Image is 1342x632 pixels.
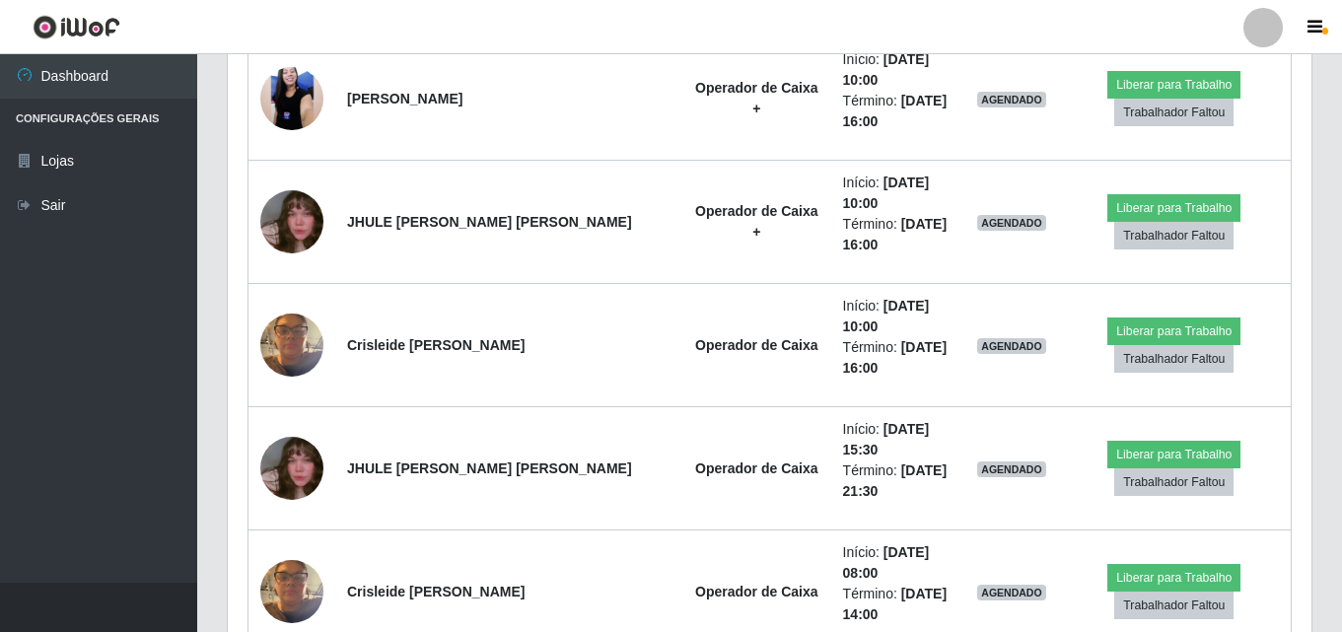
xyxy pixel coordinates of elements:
strong: JHULE [PERSON_NAME] [PERSON_NAME] [347,214,632,230]
span: AGENDADO [977,461,1046,477]
button: Liberar para Trabalho [1107,317,1240,345]
time: [DATE] 08:00 [843,544,930,581]
button: Trabalhador Faltou [1114,468,1234,496]
li: Término: [843,584,954,625]
time: [DATE] 10:00 [843,175,930,211]
img: 1751716500415.jpeg [260,303,323,386]
strong: Operador de Caixa [695,460,818,476]
button: Trabalhador Faltou [1114,222,1234,249]
li: Início: [843,173,954,214]
strong: [PERSON_NAME] [347,91,462,106]
span: AGENDADO [977,585,1046,600]
img: 1754938738059.jpeg [260,166,323,278]
button: Trabalhador Faltou [1114,592,1234,619]
li: Início: [843,542,954,584]
time: [DATE] 10:00 [843,298,930,334]
strong: Operador de Caixa + [695,203,818,240]
strong: Crisleide [PERSON_NAME] [347,337,525,353]
strong: Operador de Caixa [695,584,818,599]
li: Início: [843,419,954,460]
li: Início: [843,296,954,337]
li: Término: [843,460,954,502]
img: 1743178705406.jpeg [260,29,323,169]
strong: Operador de Caixa [695,337,818,353]
img: 1754938738059.jpeg [260,412,323,525]
li: Término: [843,91,954,132]
img: CoreUI Logo [33,15,120,39]
button: Trabalhador Faltou [1114,345,1234,373]
span: AGENDADO [977,215,1046,231]
button: Liberar para Trabalho [1107,71,1240,99]
button: Liberar para Trabalho [1107,441,1240,468]
strong: Crisleide [PERSON_NAME] [347,584,525,599]
button: Liberar para Trabalho [1107,194,1240,222]
strong: Operador de Caixa + [695,80,818,116]
time: [DATE] 15:30 [843,421,930,457]
strong: JHULE [PERSON_NAME] [PERSON_NAME] [347,460,632,476]
span: AGENDADO [977,338,1046,354]
span: AGENDADO [977,92,1046,107]
li: Término: [843,337,954,379]
button: Trabalhador Faltou [1114,99,1234,126]
li: Início: [843,49,954,91]
button: Liberar para Trabalho [1107,564,1240,592]
li: Término: [843,214,954,255]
